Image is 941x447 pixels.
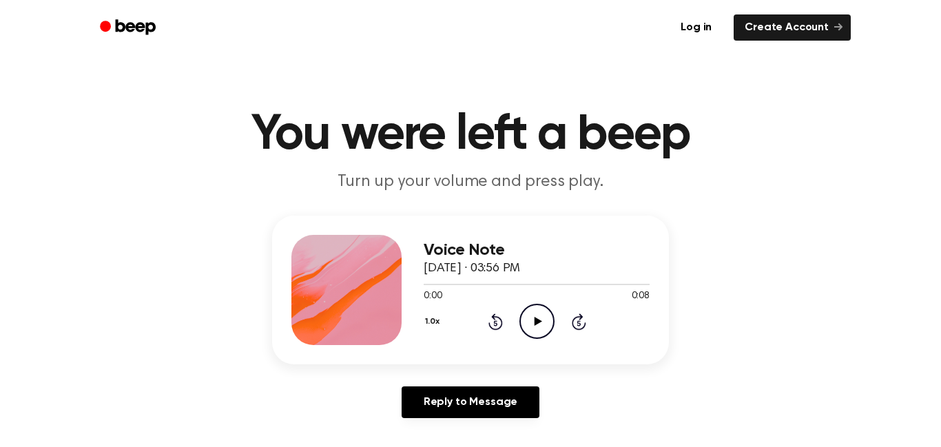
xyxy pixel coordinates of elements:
a: Log in [667,12,725,43]
span: [DATE] · 03:56 PM [424,262,520,275]
h1: You were left a beep [118,110,823,160]
span: 0:08 [632,289,650,304]
p: Turn up your volume and press play. [206,171,735,194]
a: Beep [90,14,168,41]
button: 1.0x [424,310,444,333]
h3: Voice Note [424,241,650,260]
a: Create Account [734,14,851,41]
a: Reply to Message [402,386,539,418]
span: 0:00 [424,289,442,304]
